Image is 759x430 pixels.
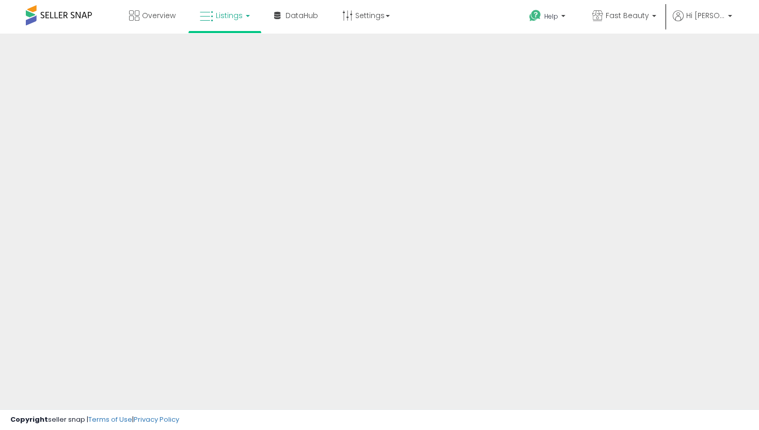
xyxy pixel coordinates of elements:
span: Listings [216,10,243,21]
div: seller snap | | [10,415,179,425]
a: Help [521,2,576,34]
span: Help [544,12,558,21]
a: Privacy Policy [134,414,179,424]
a: Hi [PERSON_NAME] [673,10,732,34]
strong: Copyright [10,414,48,424]
span: Fast Beauty [606,10,649,21]
a: Terms of Use [88,414,132,424]
span: Overview [142,10,176,21]
span: DataHub [286,10,318,21]
span: Hi [PERSON_NAME] [686,10,725,21]
i: Get Help [529,9,542,22]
